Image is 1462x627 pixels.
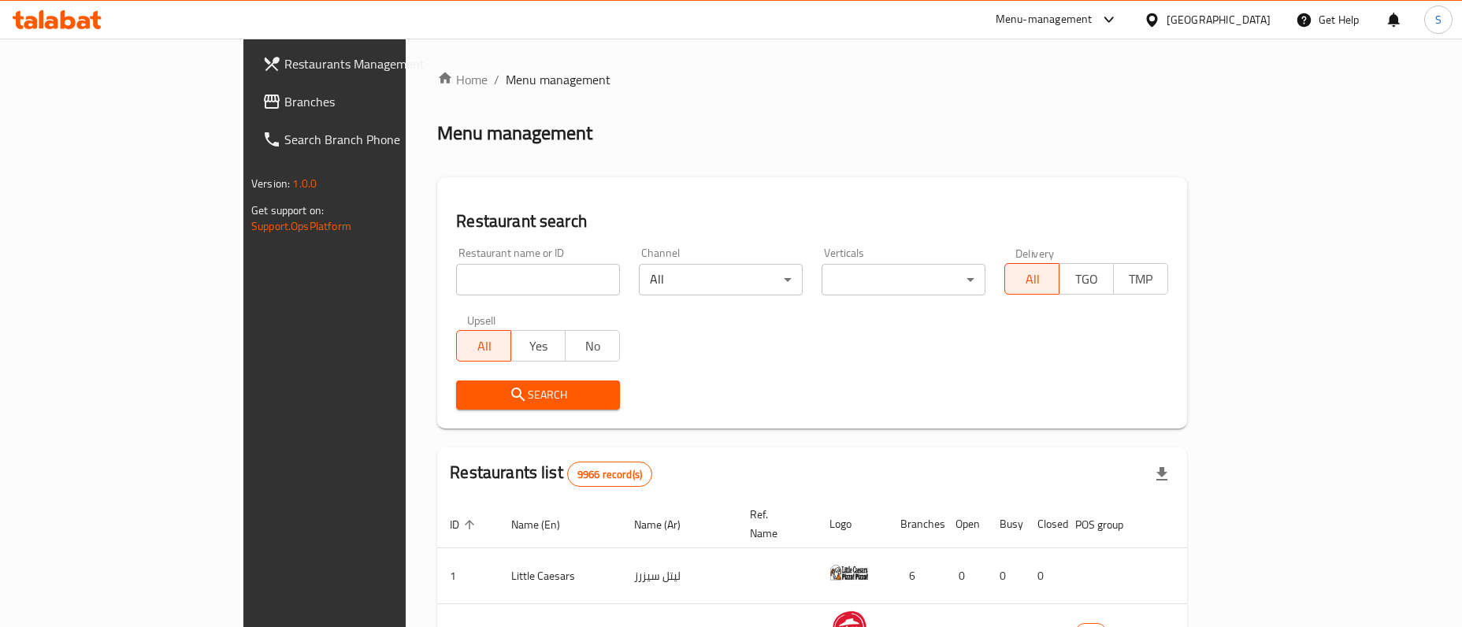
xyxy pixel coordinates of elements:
[943,548,987,604] td: 0
[888,548,943,604] td: 6
[1143,455,1181,493] div: Export file
[506,70,610,89] span: Menu management
[250,83,488,121] a: Branches
[996,10,1093,29] div: Menu-management
[1011,268,1053,291] span: All
[511,515,581,534] span: Name (En)
[622,548,737,604] td: ليتل سيزرز
[467,314,496,325] label: Upsell
[456,330,511,362] button: All
[943,500,987,548] th: Open
[450,515,480,534] span: ID
[1435,11,1442,28] span: S
[822,264,985,295] div: ​
[987,548,1025,604] td: 0
[250,121,488,158] a: Search Branch Phone
[634,515,701,534] span: Name (Ar)
[568,467,651,482] span: 9966 record(s)
[284,92,475,111] span: Branches
[437,70,1187,89] nav: breadcrumb
[1015,247,1055,258] label: Delivery
[639,264,803,295] div: All
[456,380,620,410] button: Search
[251,216,351,236] a: Support.OpsPlatform
[1066,268,1108,291] span: TGO
[250,45,488,83] a: Restaurants Management
[437,121,592,146] h2: Menu management
[469,385,607,405] span: Search
[494,70,499,89] li: /
[888,500,943,548] th: Branches
[1059,263,1114,295] button: TGO
[251,173,290,194] span: Version:
[463,335,505,358] span: All
[456,210,1168,233] h2: Restaurant search
[499,548,622,604] td: Little Caesars
[750,505,798,543] span: Ref. Name
[518,335,559,358] span: Yes
[1113,263,1168,295] button: TMP
[510,330,566,362] button: Yes
[450,461,652,487] h2: Restaurants list
[829,553,869,592] img: Little Caesars
[456,264,620,295] input: Search for restaurant name or ID..
[292,173,317,194] span: 1.0.0
[1004,263,1059,295] button: All
[1025,548,1063,604] td: 0
[567,462,652,487] div: Total records count
[565,330,620,362] button: No
[987,500,1025,548] th: Busy
[1120,268,1162,291] span: TMP
[284,130,475,149] span: Search Branch Phone
[572,335,614,358] span: No
[817,500,888,548] th: Logo
[284,54,475,73] span: Restaurants Management
[251,200,324,221] span: Get support on:
[1075,515,1144,534] span: POS group
[1025,500,1063,548] th: Closed
[1167,11,1271,28] div: [GEOGRAPHIC_DATA]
